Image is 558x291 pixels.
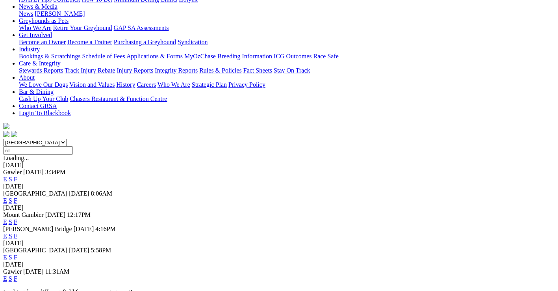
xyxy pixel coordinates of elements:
[3,240,555,247] div: [DATE]
[69,190,89,197] span: [DATE]
[19,39,555,46] div: Get Involved
[69,247,89,254] span: [DATE]
[19,95,555,103] div: Bar & Dining
[65,67,115,74] a: Track Injury Rebate
[74,226,94,232] span: [DATE]
[67,39,112,45] a: Become a Trainer
[45,211,66,218] span: [DATE]
[3,247,67,254] span: [GEOGRAPHIC_DATA]
[14,176,17,183] a: F
[9,275,12,282] a: S
[184,53,216,60] a: MyOzChase
[3,218,7,225] a: E
[11,131,17,137] img: twitter.svg
[274,53,311,60] a: ICG Outcomes
[114,24,169,31] a: GAP SA Assessments
[19,10,33,17] a: News
[19,67,63,74] a: Stewards Reports
[19,53,555,60] div: Industry
[19,67,555,74] div: Care & Integrity
[199,67,242,74] a: Rules & Policies
[3,146,73,155] input: Select date
[19,103,57,109] a: Contact GRSA
[19,17,69,24] a: Greyhounds as Pets
[45,268,70,275] span: 11:31AM
[14,233,17,239] a: F
[116,81,135,88] a: History
[19,110,71,116] a: Login To Blackbook
[3,169,22,175] span: Gawler
[3,204,555,211] div: [DATE]
[19,24,555,32] div: Greyhounds as Pets
[313,53,338,60] a: Race Safe
[228,81,265,88] a: Privacy Policy
[243,67,272,74] a: Fact Sheets
[14,275,17,282] a: F
[19,39,66,45] a: Become an Owner
[14,218,17,225] a: F
[3,162,555,169] div: [DATE]
[3,176,7,183] a: E
[3,155,29,161] span: Loading...
[178,39,208,45] a: Syndication
[19,32,52,38] a: Get Involved
[158,81,190,88] a: Who We Are
[3,268,22,275] span: Gawler
[9,254,12,261] a: S
[217,53,272,60] a: Breeding Information
[67,211,91,218] span: 12:17PM
[155,67,198,74] a: Integrity Reports
[19,24,52,31] a: Who We Are
[23,268,44,275] span: [DATE]
[91,247,111,254] span: 5:58PM
[3,226,72,232] span: [PERSON_NAME] Bridge
[14,197,17,204] a: F
[3,211,44,218] span: Mount Gambier
[3,183,555,190] div: [DATE]
[274,67,310,74] a: Stay On Track
[35,10,85,17] a: [PERSON_NAME]
[91,190,112,197] span: 8:06AM
[82,53,125,60] a: Schedule of Fees
[9,197,12,204] a: S
[3,261,555,268] div: [DATE]
[19,95,68,102] a: Cash Up Your Club
[3,123,9,129] img: logo-grsa-white.png
[3,275,7,282] a: E
[19,81,68,88] a: We Love Our Dogs
[114,39,176,45] a: Purchasing a Greyhound
[3,131,9,137] img: facebook.svg
[19,81,555,88] div: About
[19,60,61,67] a: Care & Integrity
[117,67,153,74] a: Injury Reports
[3,254,7,261] a: E
[70,95,167,102] a: Chasers Restaurant & Function Centre
[3,197,7,204] a: E
[126,53,183,60] a: Applications & Forms
[14,254,17,261] a: F
[45,169,66,175] span: 3:34PM
[19,74,35,81] a: About
[9,218,12,225] a: S
[19,88,54,95] a: Bar & Dining
[3,233,7,239] a: E
[69,81,115,88] a: Vision and Values
[23,169,44,175] span: [DATE]
[192,81,227,88] a: Strategic Plan
[19,10,555,17] div: News & Media
[53,24,112,31] a: Retire Your Greyhound
[137,81,156,88] a: Careers
[19,53,80,60] a: Bookings & Scratchings
[19,3,57,10] a: News & Media
[3,190,67,197] span: [GEOGRAPHIC_DATA]
[9,176,12,183] a: S
[19,46,40,52] a: Industry
[95,226,116,232] span: 4:16PM
[9,233,12,239] a: S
